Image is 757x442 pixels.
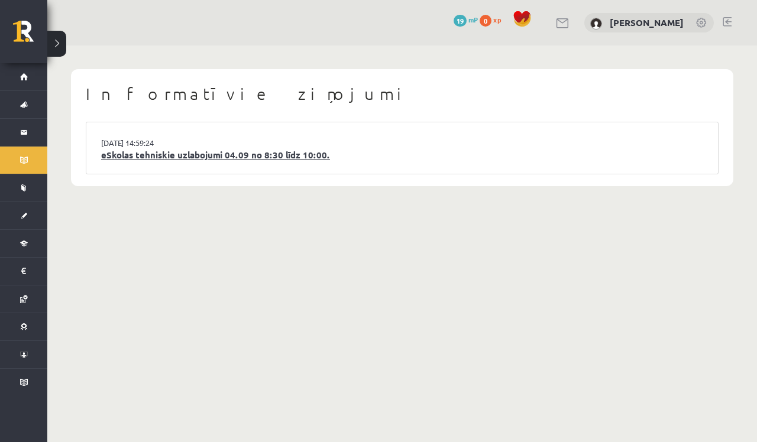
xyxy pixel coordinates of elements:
img: Arita Lapteva [590,18,602,30]
a: Rīgas 1. Tālmācības vidusskola [13,21,47,50]
span: mP [468,15,478,24]
a: [DATE] 14:59:24 [101,137,190,149]
a: 0 xp [480,15,507,24]
span: xp [493,15,501,24]
a: eSkolas tehniskie uzlabojumi 04.09 no 8:30 līdz 10:00. [101,148,703,162]
a: 19 mP [454,15,478,24]
span: 0 [480,15,491,27]
a: [PERSON_NAME] [610,17,684,28]
h1: Informatīvie ziņojumi [86,84,719,104]
span: 19 [454,15,467,27]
